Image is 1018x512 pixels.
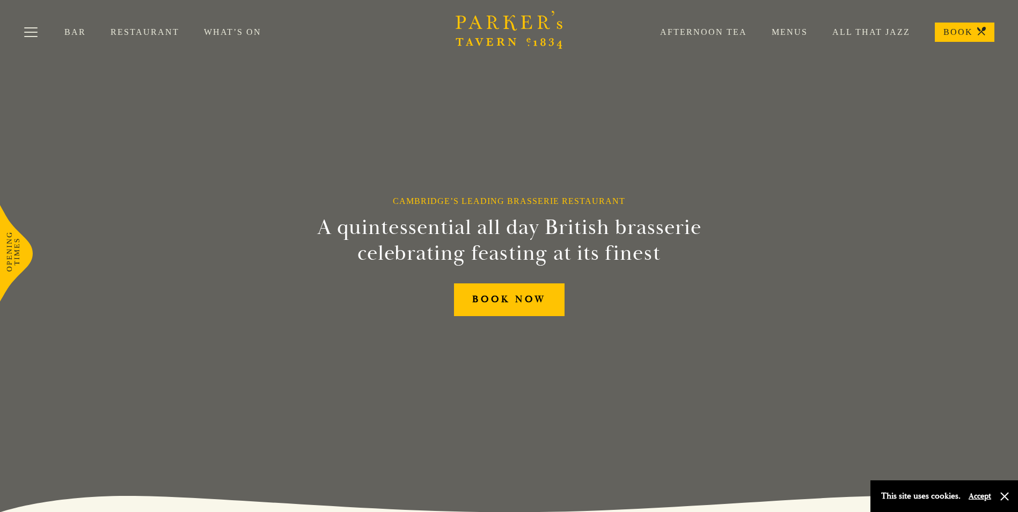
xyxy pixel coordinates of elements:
h2: A quintessential all day British brasserie celebrating feasting at its finest [265,215,754,266]
a: BOOK NOW [454,283,565,316]
h1: Cambridge’s Leading Brasserie Restaurant [393,196,625,206]
p: This site uses cookies. [881,488,961,504]
button: Close and accept [999,491,1010,502]
button: Accept [969,491,991,501]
